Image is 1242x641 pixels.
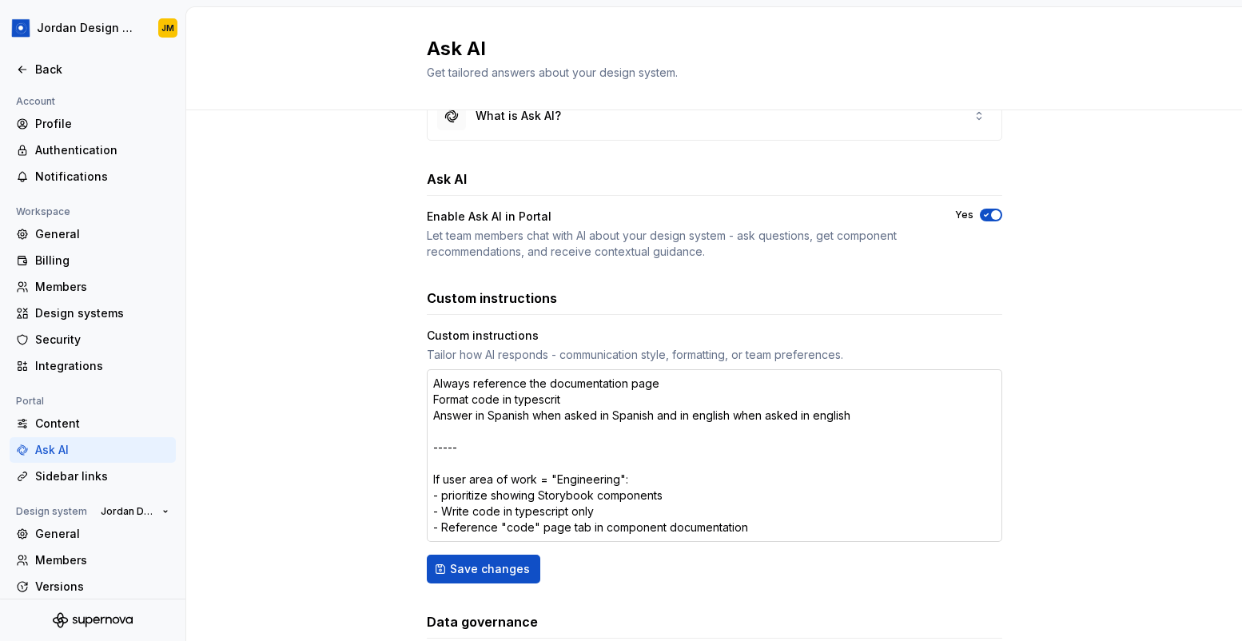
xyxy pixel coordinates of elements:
div: Integrations [35,358,169,374]
div: Authentication [35,142,169,158]
div: Notifications [35,169,169,185]
div: Account [10,92,62,111]
span: Save changes [450,561,530,577]
div: Tailor how AI responds - communication style, formatting, or team preferences. [427,347,1002,363]
div: Back [35,62,169,78]
div: Security [35,332,169,348]
h3: Ask AI [427,169,467,189]
div: Design systems [35,305,169,321]
span: Jordan Design System [101,505,156,518]
a: Security [10,327,176,352]
div: Profile [35,116,169,132]
div: Sidebar links [35,468,169,484]
img: 049812b6-2877-400d-9dc9-987621144c16.png [11,18,30,38]
a: Authentication [10,137,176,163]
a: Members [10,547,176,573]
div: General [35,526,169,542]
a: Sidebar links [10,464,176,489]
div: Custom instructions [427,328,539,344]
div: Content [35,416,169,432]
a: Versions [10,574,176,599]
a: Profile [10,111,176,137]
h3: Data governance [427,612,538,631]
textarea: Always reference the documentation page Format code in typescrit Answer in Spanish when asked in ... [427,369,1002,542]
div: Members [35,279,169,295]
a: Back [10,57,176,82]
a: Notifications [10,164,176,189]
a: General [10,221,176,247]
div: Members [35,552,169,568]
div: JM [161,22,174,34]
a: General [10,521,176,547]
a: Design systems [10,301,176,326]
div: Enable Ask AI in Portal [427,209,551,225]
div: Billing [35,253,169,269]
div: What is Ask AI? [476,108,561,124]
h2: Ask AI [427,36,983,62]
div: Versions [35,579,169,595]
a: Integrations [10,353,176,379]
div: Workspace [10,202,77,221]
div: Let team members chat with AI about your design system - ask questions, get component recommendat... [427,228,926,260]
span: Get tailored answers about your design system. [427,66,678,79]
label: Yes [955,209,973,221]
div: Portal [10,392,50,411]
a: Billing [10,248,176,273]
svg: Supernova Logo [53,612,133,628]
h3: Custom instructions [427,289,557,308]
div: Jordan Design System [37,20,139,36]
a: Content [10,411,176,436]
button: Save changes [427,555,540,583]
div: Ask AI [35,442,169,458]
div: General [35,226,169,242]
a: Ask AI [10,437,176,463]
a: Members [10,274,176,300]
button: Jordan Design SystemJM [3,10,182,46]
div: Design system [10,502,94,521]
